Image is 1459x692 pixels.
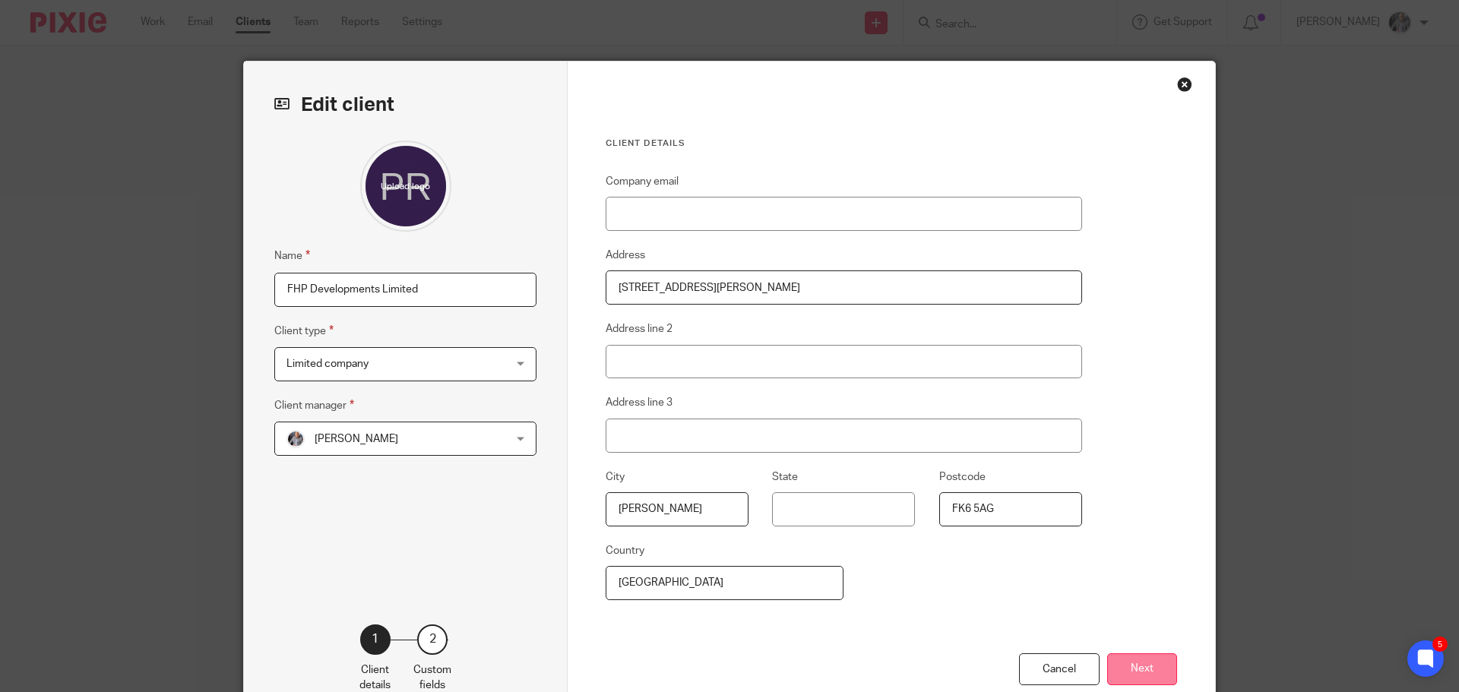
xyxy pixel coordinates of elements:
img: -%20%20-%20studio@ingrained.co.uk%20for%20%20-20220223%20at%20101413%20-%201W1A2026.jpg [286,430,305,448]
label: City [606,469,625,485]
label: Name [274,247,310,264]
label: Address [606,248,645,263]
span: [PERSON_NAME] [315,434,398,444]
label: Postcode [939,469,986,485]
div: Close this dialog window [1177,77,1192,92]
div: Cancel [1019,653,1100,686]
label: Company email [606,174,679,189]
div: 5 [1432,637,1448,652]
button: Next [1107,653,1177,686]
label: Client type [274,322,334,340]
span: Limited company [286,359,369,369]
div: 2 [417,624,448,655]
label: Country [606,543,644,558]
h3: Client details [606,137,1082,150]
label: Address line 2 [606,321,673,337]
label: Client manager [274,397,354,414]
label: State [772,469,798,485]
div: 1 [360,624,391,655]
h2: Edit client [274,92,536,118]
label: Address line 3 [606,395,673,410]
